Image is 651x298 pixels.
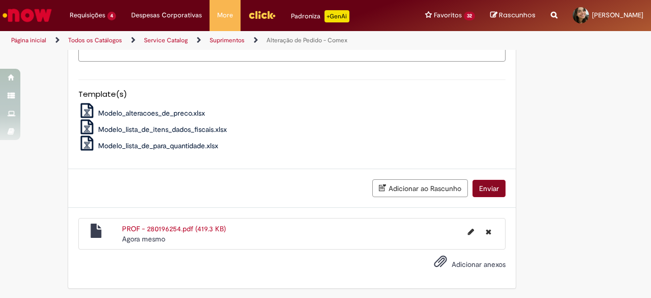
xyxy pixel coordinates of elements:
[490,11,536,20] a: Rascunhos
[107,12,116,20] span: 4
[144,36,188,44] a: Service Catalog
[78,109,205,118] a: Modelo_alteracoes_de_preco.xlsx
[68,36,122,44] a: Todos os Catálogos
[11,36,46,44] a: Página inicial
[70,10,105,20] span: Requisições
[434,10,462,20] span: Favoritos
[78,125,227,134] a: Modelo_lista_de_itens_dados_fiscais.xlsx
[462,224,480,240] button: Editar nome de arquivo PROF - 280196254.pdf
[1,5,53,25] img: ServiceNow
[499,10,536,20] span: Rascunhos
[452,260,506,269] span: Adicionar anexos
[464,12,475,20] span: 32
[592,11,643,19] span: [PERSON_NAME]
[480,224,497,240] button: Excluir PROF - 280196254.pdf
[210,36,245,44] a: Suprimentos
[122,224,226,233] a: PROF - 280196254.pdf (419.3 KB)
[122,234,165,243] span: Agora mesmo
[98,141,218,150] span: Modelo_lista_de_para_quantidade.xlsx
[98,125,227,134] span: Modelo_lista_de_itens_dados_fiscais.xlsx
[372,179,468,197] button: Adicionar ao Rascunho
[122,234,165,243] time: 29/08/2025 14:22:36
[78,90,506,99] h5: Template(s)
[472,180,506,197] button: Enviar
[217,10,233,20] span: More
[267,36,347,44] a: Alteração de Pedido - Comex
[291,10,349,22] div: Padroniza
[8,31,426,50] ul: Trilhas de página
[131,10,202,20] span: Despesas Corporativas
[98,109,205,118] span: Modelo_alteracoes_de_preco.xlsx
[324,10,349,22] p: +GenAi
[248,7,276,22] img: click_logo_yellow_360x200.png
[431,252,450,276] button: Adicionar anexos
[78,141,218,150] a: Modelo_lista_de_para_quantidade.xlsx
